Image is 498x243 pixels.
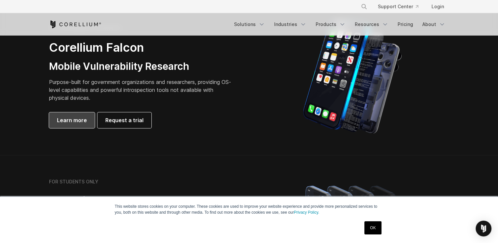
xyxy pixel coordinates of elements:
a: Support Center [373,1,424,13]
div: Navigation Menu [230,18,449,30]
a: Request a trial [97,112,151,128]
a: Learn more [49,112,95,128]
h3: Mobile Vulnerability Research [49,60,233,73]
a: About [418,18,449,30]
span: Learn more [57,116,87,124]
span: Request a trial [105,116,144,124]
h2: Corellium Falcon [49,40,233,55]
a: Pricing [394,18,417,30]
button: Search [358,1,370,13]
p: This website stores cookies on your computer. These cookies are used to improve your website expe... [115,203,383,215]
a: Corellium Home [49,20,101,28]
a: Products [312,18,350,30]
h2: Corellium Solo [49,194,233,209]
a: Login [426,1,449,13]
img: iPhone model separated into the mechanics used to build the physical device. [303,19,402,134]
p: Purpose-built for government organizations and researchers, providing OS-level capabilities and p... [49,78,233,102]
div: Open Intercom Messenger [476,221,491,236]
a: Resources [351,18,392,30]
h6: FOR STUDENTS ONLY [49,179,98,185]
div: Navigation Menu [353,1,449,13]
a: Privacy Policy. [294,210,319,215]
a: Solutions [230,18,269,30]
a: OK [364,221,381,234]
a: Industries [270,18,310,30]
